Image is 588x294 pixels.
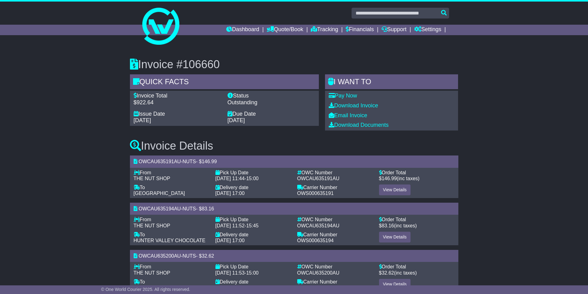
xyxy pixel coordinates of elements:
span: [DATE] 11:52 [215,223,245,228]
span: OWCAU635200AU [139,253,181,259]
div: $ (inc taxes) [379,223,455,229]
span: 83.16 [382,223,394,228]
div: OWC Number [297,170,373,176]
div: Pick Up Date [215,264,291,270]
div: To [134,184,209,190]
span: OWCAU635191AU [297,176,340,181]
div: Status [227,93,315,99]
span: [DATE] 11:44 [215,176,245,181]
span: OWS000635194 [297,238,334,243]
div: [DATE] [227,117,315,124]
span: THE NUT SHOP [134,270,170,275]
div: - - $ [130,155,458,168]
span: 83.16 [202,206,214,211]
div: $922.64 [134,99,221,106]
div: $ (inc taxes) [379,270,455,276]
span: 32.62 [202,253,214,259]
div: Issue Date [134,111,221,118]
div: Invoice Total [134,93,221,99]
a: Email Invoice [329,112,367,118]
div: Order Total [379,170,455,176]
a: Dashboard [226,25,259,35]
div: Quick Facts [130,74,319,91]
div: Due Date [227,111,315,118]
a: View Details [379,279,411,290]
span: [DATE] 17:00 [215,285,245,290]
a: Support [382,25,407,35]
span: OWCAU635191AU [139,159,181,164]
span: THE NUT SHOP [134,176,170,181]
div: - [215,223,291,229]
span: HUNTER VALLEY CHOCOLATE [134,238,206,243]
div: Pick Up Date [215,170,291,176]
div: From [134,217,209,222]
div: Order Total [379,217,455,222]
span: [DATE] 17:00 [215,238,245,243]
span: OWS000635191 [297,191,334,196]
div: OWC Number [297,217,373,222]
a: Download Documents [329,122,389,128]
span: THE NUT SHOP [134,223,170,228]
a: Financials [346,25,374,35]
div: Carrier Number [297,232,373,238]
div: $ (inc taxes) [379,176,455,181]
div: I WANT to [325,74,458,91]
div: Pick Up Date [215,217,291,222]
a: Settings [414,25,441,35]
span: 15:00 [246,270,259,275]
span: 15:00 [246,176,259,181]
span: NUTS [182,253,196,259]
div: From [134,170,209,176]
a: Pay Now [329,93,357,99]
span: OWCAU635200AU [297,270,340,275]
div: Carrier Number [297,279,373,285]
div: - - $ [130,203,458,215]
h3: Invoice #106660 [130,58,458,71]
span: NUTS [182,159,196,164]
div: Delivery date [215,232,291,238]
div: Delivery date [215,279,291,285]
span: © One World Courier 2025. All rights reserved. [101,287,190,292]
div: Order Total [379,264,455,270]
a: View Details [379,184,411,195]
span: [GEOGRAPHIC_DATA] [134,191,185,196]
span: OWCAU635194AU [297,223,340,228]
div: Outstanding [227,99,315,106]
div: OWC Number [297,264,373,270]
div: Delivery date [215,184,291,190]
span: 32.62 [382,270,394,275]
div: - - $ [130,250,458,262]
span: [DATE] 17:00 [215,191,245,196]
span: OWS000635200 [297,285,334,290]
h3: Invoice Details [130,140,458,152]
span: 146.99 [382,176,397,181]
span: 146.99 [202,159,217,164]
a: Download Invoice [329,102,378,109]
div: From [134,264,209,270]
div: [DATE] [134,117,221,124]
div: To [134,232,209,238]
a: View Details [379,232,411,242]
div: To [134,279,209,285]
span: 15:45 [246,223,259,228]
span: OWCAU635194AU [139,206,181,211]
span: [DATE] 11:53 [215,270,245,275]
div: - [215,176,291,181]
div: - [215,270,291,276]
span: NUTS [182,206,196,211]
div: Carrier Number [297,184,373,190]
a: Tracking [311,25,338,35]
a: Quote/Book [267,25,303,35]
